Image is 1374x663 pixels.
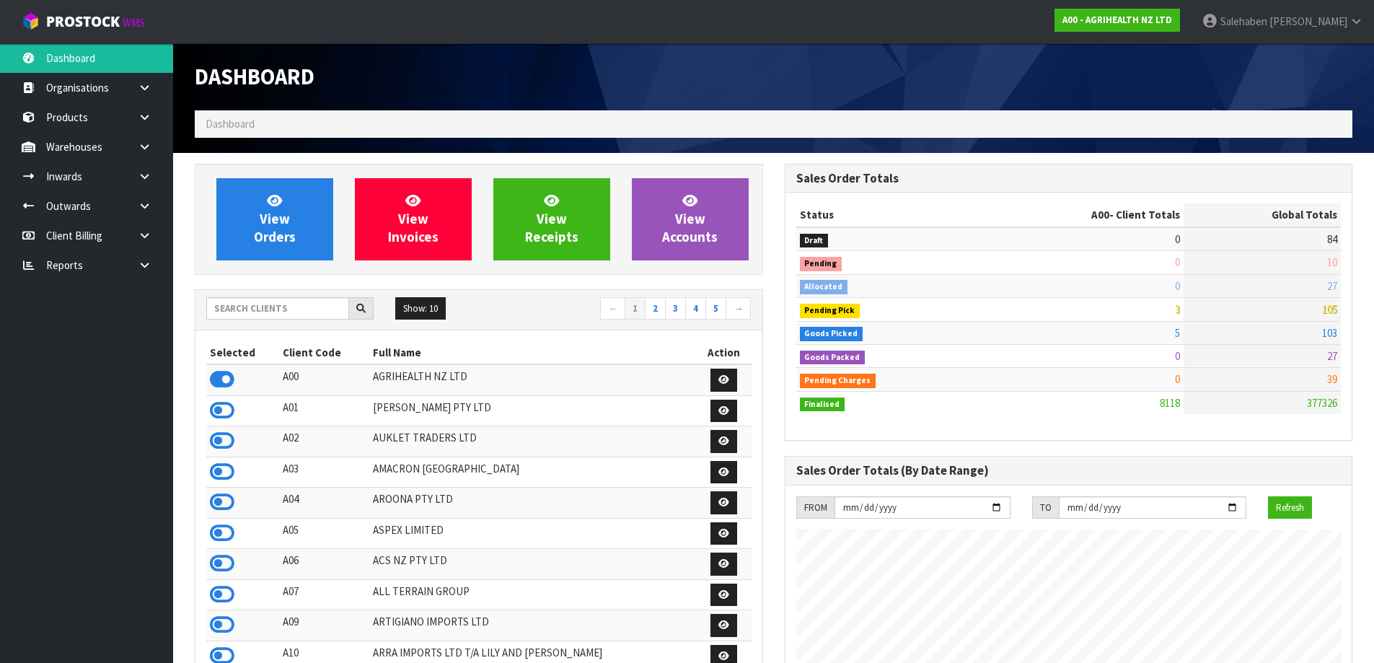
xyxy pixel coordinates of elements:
a: → [726,297,751,320]
td: A09 [279,610,370,641]
img: cube-alt.png [22,12,40,30]
td: A06 [279,549,370,580]
a: ViewAccounts [632,178,749,260]
a: ViewReceipts [493,178,610,260]
td: A00 [279,364,370,395]
a: ← [600,297,625,320]
span: 27 [1327,349,1337,363]
span: 0 [1175,255,1180,269]
td: A02 [279,426,370,457]
th: Status [796,203,977,227]
span: Pending [800,257,842,271]
span: 84 [1327,232,1337,246]
td: ASPEX LIMITED [369,518,696,549]
span: Pending Pick [800,304,860,318]
span: 39 [1327,372,1337,386]
a: 5 [705,297,726,320]
span: ProStock [46,12,120,31]
strong: A00 - AGRIHEALTH NZ LTD [1062,14,1172,26]
a: 3 [665,297,686,320]
a: ViewOrders [216,178,333,260]
div: TO [1032,496,1059,519]
span: Salehaben [1220,14,1267,28]
th: - Client Totals [976,203,1184,227]
h3: Sales Order Totals (By Date Range) [796,464,1342,478]
span: [PERSON_NAME] [1269,14,1347,28]
span: View Invoices [388,192,439,246]
nav: Page navigation [490,297,752,322]
th: Action [697,341,752,364]
span: A00 [1091,208,1109,221]
span: 5 [1175,326,1180,340]
span: 105 [1322,302,1337,316]
td: A04 [279,488,370,519]
button: Show: 10 [395,297,446,320]
span: Draft [800,234,829,248]
td: A01 [279,395,370,426]
span: 0 [1175,349,1180,363]
td: A07 [279,579,370,610]
td: ARTIGIANO IMPORTS LTD [369,610,696,641]
th: Global Totals [1184,203,1341,227]
button: Refresh [1268,496,1312,519]
span: View Orders [254,192,296,246]
td: AUKLET TRADERS LTD [369,426,696,457]
span: 103 [1322,326,1337,340]
td: AMACRON [GEOGRAPHIC_DATA] [369,457,696,488]
th: Full Name [369,341,696,364]
span: View Accounts [662,192,718,246]
td: AGRIHEALTH NZ LTD [369,364,696,395]
span: 0 [1175,232,1180,246]
span: 8118 [1160,396,1180,410]
td: A03 [279,457,370,488]
span: Allocated [800,280,848,294]
span: Dashboard [195,63,314,90]
span: 0 [1175,279,1180,293]
span: 10 [1327,255,1337,269]
a: ViewInvoices [355,178,472,260]
a: 1 [625,297,646,320]
th: Client Code [279,341,370,364]
span: Finalised [800,398,845,412]
a: 4 [685,297,706,320]
td: A05 [279,518,370,549]
div: FROM [796,496,834,519]
span: Goods Picked [800,327,863,341]
input: Search clients [206,297,349,320]
span: 3 [1175,302,1180,316]
a: 2 [645,297,666,320]
span: Dashboard [206,117,255,131]
span: 377326 [1307,396,1337,410]
h3: Sales Order Totals [796,172,1342,185]
span: View Receipts [525,192,578,246]
span: 0 [1175,372,1180,386]
td: ALL TERRAIN GROUP [369,579,696,610]
td: [PERSON_NAME] PTY LTD [369,395,696,426]
span: 27 [1327,279,1337,293]
th: Selected [206,341,279,364]
td: AROONA PTY LTD [369,488,696,519]
a: A00 - AGRIHEALTH NZ LTD [1054,9,1180,32]
small: WMS [123,16,145,30]
span: Pending Charges [800,374,876,388]
td: ACS NZ PTY LTD [369,549,696,580]
span: Goods Packed [800,351,866,365]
